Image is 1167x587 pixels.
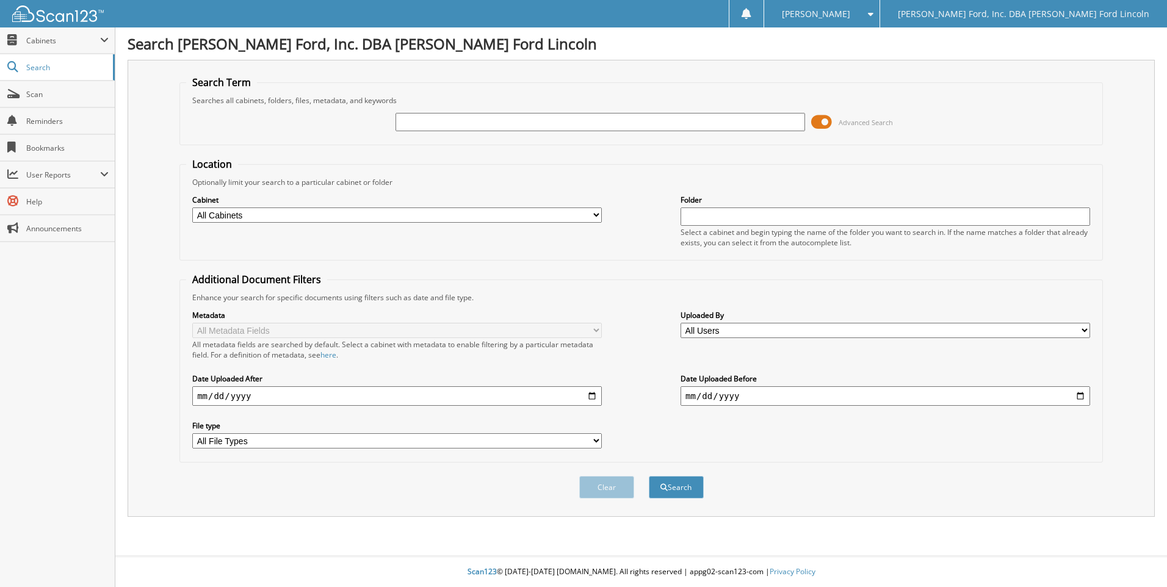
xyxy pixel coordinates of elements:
[192,195,602,205] label: Cabinet
[186,76,257,89] legend: Search Term
[1106,528,1167,587] iframe: Chat Widget
[681,310,1090,320] label: Uploaded By
[681,373,1090,384] label: Date Uploaded Before
[26,223,109,234] span: Announcements
[681,386,1090,406] input: end
[26,196,109,207] span: Help
[26,143,109,153] span: Bookmarks
[839,118,893,127] span: Advanced Search
[192,386,602,406] input: start
[468,566,497,577] span: Scan123
[26,89,109,99] span: Scan
[115,557,1167,587] div: © [DATE]-[DATE] [DOMAIN_NAME]. All rights reserved | appg02-scan123-com |
[192,339,602,360] div: All metadata fields are searched by default. Select a cabinet with metadata to enable filtering b...
[782,10,850,18] span: [PERSON_NAME]
[192,420,602,431] label: File type
[26,116,109,126] span: Reminders
[26,170,100,180] span: User Reports
[12,5,104,22] img: scan123-logo-white.svg
[26,62,107,73] span: Search
[186,177,1096,187] div: Optionally limit your search to a particular cabinet or folder
[770,566,815,577] a: Privacy Policy
[192,310,602,320] label: Metadata
[26,35,100,46] span: Cabinets
[579,476,634,499] button: Clear
[681,195,1090,205] label: Folder
[186,157,238,171] legend: Location
[320,350,336,360] a: here
[649,476,704,499] button: Search
[186,273,327,286] legend: Additional Document Filters
[186,95,1096,106] div: Searches all cabinets, folders, files, metadata, and keywords
[192,373,602,384] label: Date Uploaded After
[186,292,1096,303] div: Enhance your search for specific documents using filters such as date and file type.
[681,227,1090,248] div: Select a cabinet and begin typing the name of the folder you want to search in. If the name match...
[898,10,1149,18] span: [PERSON_NAME] Ford, Inc. DBA [PERSON_NAME] Ford Lincoln
[128,34,1155,54] h1: Search [PERSON_NAME] Ford, Inc. DBA [PERSON_NAME] Ford Lincoln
